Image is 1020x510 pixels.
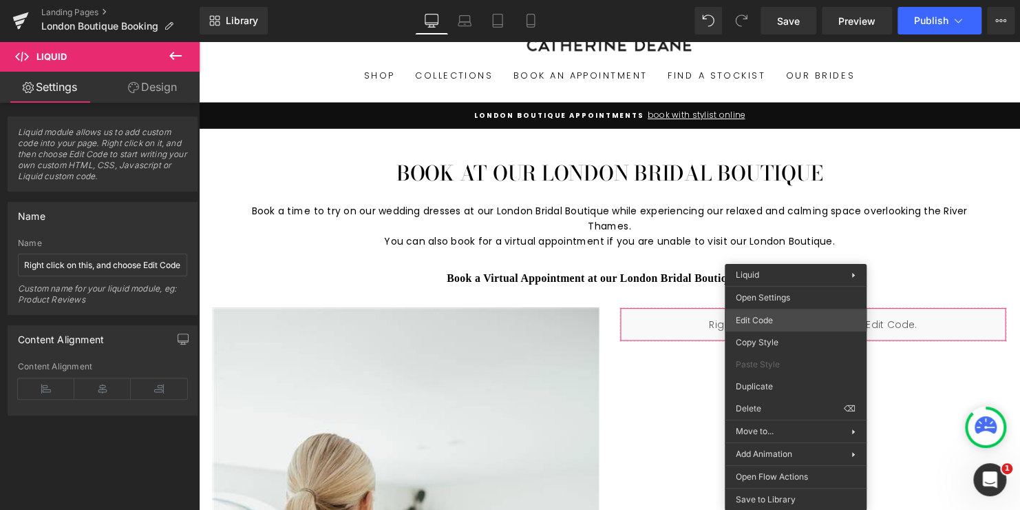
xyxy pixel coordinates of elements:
[18,203,45,222] div: Name
[34,196,798,211] p: You can also book for a virtual appointment if you are unable to visit our London Boutique.
[251,234,582,246] strong: Book a Virtual Appointment at our London Bridal Boutique below.
[736,402,844,415] span: Delete
[41,7,200,18] a: Landing Pages
[736,336,856,349] span: Copy Style
[34,165,798,196] p: Book a time to try on our wedding dresses at our London Bridal Boutique while experiencing our re...
[31,69,802,82] a: LONDON BOUTIQUE APPOINTMENTSbook with stylist online
[157,23,209,48] a: Shop
[103,72,202,103] a: Design
[209,23,309,48] a: Collections
[694,7,722,34] button: Undo
[727,7,755,34] button: Redo
[18,238,187,248] div: Name
[226,14,258,27] span: Library
[595,271,633,292] span: Liquid
[465,23,585,48] a: Find a Stockist
[897,7,981,34] button: Publish
[822,7,892,34] a: Preview
[777,14,800,28] span: Save
[650,271,668,292] a: Expand / Collapse
[585,23,676,48] a: Our Brides
[987,7,1014,34] button: More
[736,471,856,483] span: Open Flow Actions
[914,15,948,26] span: Publish
[736,314,856,327] span: Edit Code
[28,23,805,48] ul: Primary
[279,70,451,81] span: LONDON BOUTIQUE APPOINTMENTS
[448,7,481,34] a: Laptop
[18,127,187,191] span: Liquid module allows us to add custom code into your page. Right click on it, and then choose Edi...
[736,358,856,371] span: Paste Style
[1001,463,1012,474] span: 1
[18,362,187,371] div: Content Alignment
[41,21,158,32] span: London Boutique Booking
[200,7,268,34] a: New Library
[18,283,187,314] div: Custom name for your liquid module, eg: Product Reviews
[415,7,448,34] a: Desktop
[481,7,514,34] a: Tablet
[36,51,67,62] span: Liquid
[736,380,856,393] span: Duplicate
[844,402,856,415] span: ⌫
[973,463,1006,496] iframe: Intercom live chat
[736,448,851,460] span: Add Animation
[736,292,856,304] span: Open Settings
[736,425,851,438] span: Move to...
[18,326,104,345] div: Content Alignment
[308,23,465,48] a: Book an Appointment
[514,7,547,34] a: Mobile
[736,269,759,280] span: Liquid
[736,493,856,506] span: Save to Library
[838,14,875,28] span: Preview
[451,70,553,81] span: book with stylist online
